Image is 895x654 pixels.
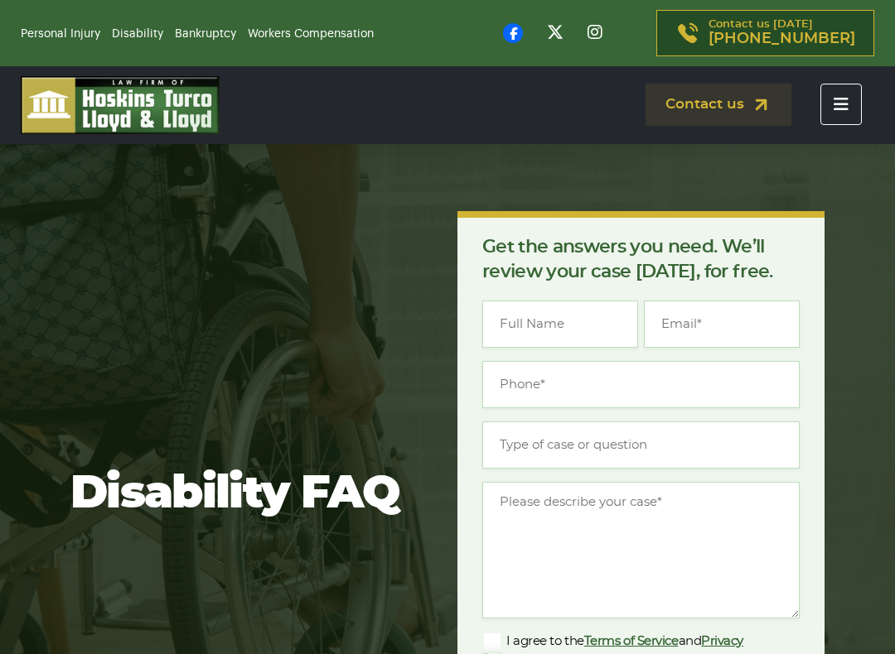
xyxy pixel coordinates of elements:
[709,31,855,47] span: [PHONE_NUMBER]
[70,469,404,519] h1: Disability FAQ
[21,28,100,40] a: Personal Injury
[175,28,236,40] a: Bankruptcy
[584,635,679,647] a: Terms of Service
[482,421,800,469] input: Type of case or question
[482,361,800,408] input: Phone*
[482,301,638,348] input: Full Name
[820,84,862,125] button: Toggle navigation
[112,28,163,40] a: Disability
[709,19,855,47] p: Contact us [DATE]
[646,84,791,126] a: Contact us
[656,10,874,56] a: Contact us [DATE][PHONE_NUMBER]
[21,76,220,134] img: logo
[482,234,800,284] p: Get the answers you need. We’ll review your case [DATE], for free.
[644,301,800,348] input: Email*
[248,28,374,40] a: Workers Compensation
